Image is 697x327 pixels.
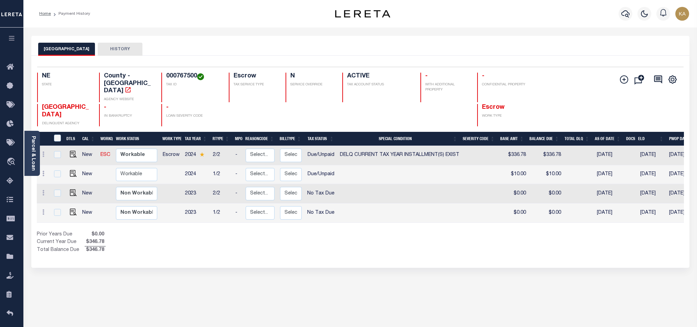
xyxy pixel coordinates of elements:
td: Prior Years Due [37,231,85,239]
span: $0.00 [85,231,106,239]
td: $0.00 [500,184,529,203]
td: $336.78 [500,146,529,165]
p: IN BANKRUPTCY [104,114,153,119]
th: Work Type [160,132,182,146]
th: Total DLQ: activate to sort column ascending [562,132,592,146]
img: Star.svg [200,152,204,157]
td: [DATE] [594,146,625,165]
th: Docs [623,132,635,146]
th: &nbsp;&nbsp;&nbsp;&nbsp;&nbsp;&nbsp;&nbsp;&nbsp;&nbsp;&nbsp; [37,132,50,146]
td: [DATE] [594,184,625,203]
td: Total Balance Due [37,246,85,254]
td: 2024 [182,146,210,165]
th: MPO [232,132,243,146]
h4: NE [42,73,91,80]
p: WITH ADDITIONAL PROPERTY [425,82,469,93]
td: [DATE] [637,203,666,223]
td: $10.00 [529,165,564,184]
td: 2023 [182,203,210,223]
p: AGENCY WEBSITE [104,97,153,102]
td: - [233,203,243,223]
td: 1/2 [210,203,233,223]
td: $0.00 [529,184,564,203]
td: [DATE] [594,203,625,223]
th: DTLS [64,132,79,146]
span: [GEOGRAPHIC_DATA] [42,104,89,118]
td: 2024 [182,165,210,184]
th: CAL: activate to sort column ascending [79,132,98,146]
h4: ACTIVE [347,73,412,80]
th: WorkQ [98,132,113,146]
td: $0.00 [500,203,529,223]
td: New [79,165,98,184]
img: logo-dark.svg [335,10,390,18]
td: $336.78 [529,146,564,165]
td: $10.00 [500,165,529,184]
th: Tax Status: activate to sort column ascending [304,132,337,146]
th: &nbsp; [50,132,64,146]
td: 1/2 [210,165,233,184]
span: - [104,104,106,110]
p: TAX ACCOUNT STATUS [347,82,412,87]
span: - [482,73,484,79]
p: CONFIDENTIAL PROPERTY [482,82,531,87]
td: New [79,184,98,203]
i: travel_explore [7,158,18,167]
th: Work Status [113,132,160,146]
th: Severity Code: activate to sort column ascending [460,132,497,146]
span: $346.78 [85,239,106,246]
span: $346.78 [85,246,106,254]
th: ELD: activate to sort column ascending [635,132,666,146]
td: [DATE] [637,184,666,203]
th: Base Amt: activate to sort column ascending [497,132,527,146]
h4: N [290,73,334,80]
h4: 000767500 [166,73,221,80]
li: Payment History [51,11,90,17]
span: DELQ CURRENT TAX YEAR INSTALLMENT(S) EXIST [340,152,459,157]
td: Due/Unpaid [304,146,337,165]
span: - [425,73,428,79]
p: SERVICE OVERRIDE [290,82,334,87]
a: Parcel & Loan [31,136,35,171]
p: LOAN SEVERITY CODE [166,114,221,119]
p: TAX ID [166,82,221,87]
td: Escrow [160,146,182,165]
td: Due/Unpaid [304,165,337,184]
button: HISTORY [98,43,142,56]
td: New [79,146,98,165]
a: ESC [100,152,110,157]
td: - [233,165,243,184]
td: [DATE] [594,165,625,184]
td: [DATE] [637,165,666,184]
h4: Escrow [234,73,277,80]
td: 2023 [182,184,210,203]
a: Home [39,12,51,16]
span: - [166,104,169,110]
button: [GEOGRAPHIC_DATA] [38,43,95,56]
td: Current Year Due [37,239,85,246]
th: BillType: activate to sort column ascending [277,132,304,146]
h4: County - [GEOGRAPHIC_DATA] [104,73,153,95]
img: svg+xml;base64,PHN2ZyB4bWxucz0iaHR0cDovL3d3dy53My5vcmcvMjAwMC9zdmciIHBvaW50ZXItZXZlbnRzPSJub25lIi... [675,7,689,21]
th: RType: activate to sort column ascending [210,132,232,146]
span: Escrow [482,104,505,110]
p: WORK TYPE [482,114,531,119]
td: No Tax Due [304,184,337,203]
th: Balance Due: activate to sort column ascending [527,132,562,146]
p: DELINQUENT AGENCY [42,121,91,126]
td: 2/2 [210,184,233,203]
td: [DATE] [637,146,666,165]
p: TAX SERVICE TYPE [234,82,277,87]
td: $0.00 [529,203,564,223]
th: As of Date: activate to sort column ascending [592,132,623,146]
th: Tax Year: activate to sort column ascending [182,132,210,146]
td: 2/2 [210,146,233,165]
td: New [79,203,98,223]
td: No Tax Due [304,203,337,223]
td: - [233,146,243,165]
th: ReasonCode: activate to sort column ascending [243,132,277,146]
p: STATE [42,82,91,87]
th: Special Condition: activate to sort column ascending [337,132,460,146]
td: - [233,184,243,203]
